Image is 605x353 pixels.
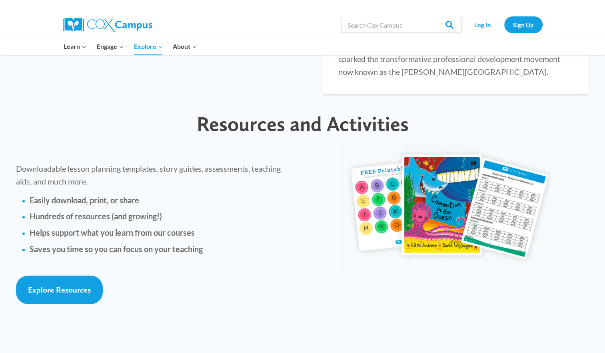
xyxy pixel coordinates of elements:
[92,38,129,55] button: Child menu of Engage
[504,16,543,33] a: Sign Up
[59,38,92,55] button: Child menu of Learn
[168,38,202,55] button: Child menu of About
[465,16,543,33] nav: Secondary Navigation
[341,17,461,33] input: Search Cox Campus
[63,18,152,32] img: Cox Campus
[340,144,560,271] img: educator-courses-img
[30,211,162,221] strong: Hundreds of resources (and growing!)
[30,195,139,205] strong: Easily download, print, or share
[129,38,168,55] button: Child menu of Explore
[16,164,281,186] span: Downloadable lesson planning templates, story guides, assessments, teaching aids, and much more.
[465,16,500,33] a: Log In
[28,285,91,295] span: Explore Resources
[30,228,195,237] strong: Helps support what you learn from our courses
[197,111,409,136] span: Resources and Activities
[59,38,202,55] nav: Primary Navigation
[16,276,103,304] a: Explore Resources
[30,244,203,254] strong: Saves you time so you can focus on your teaching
